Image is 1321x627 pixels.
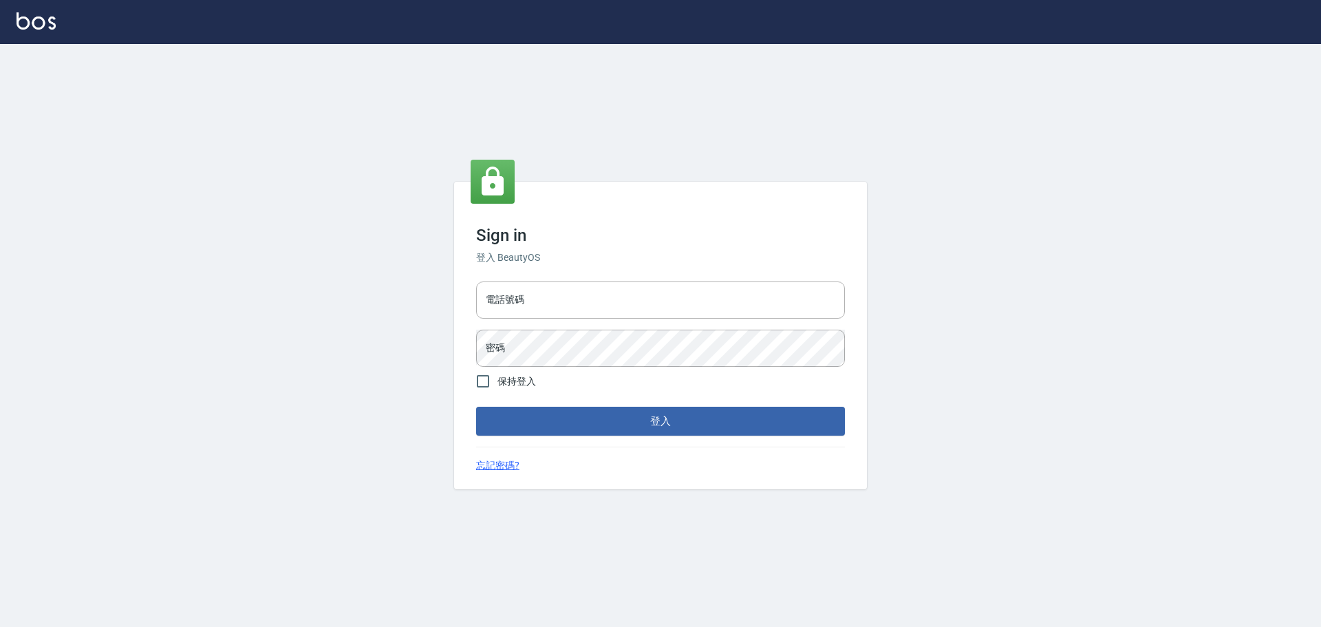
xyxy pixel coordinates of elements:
button: 登入 [476,407,845,436]
h3: Sign in [476,226,845,245]
h6: 登入 BeautyOS [476,251,845,265]
a: 忘記密碼? [476,458,519,473]
span: 保持登入 [497,374,536,389]
img: Logo [17,12,56,30]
